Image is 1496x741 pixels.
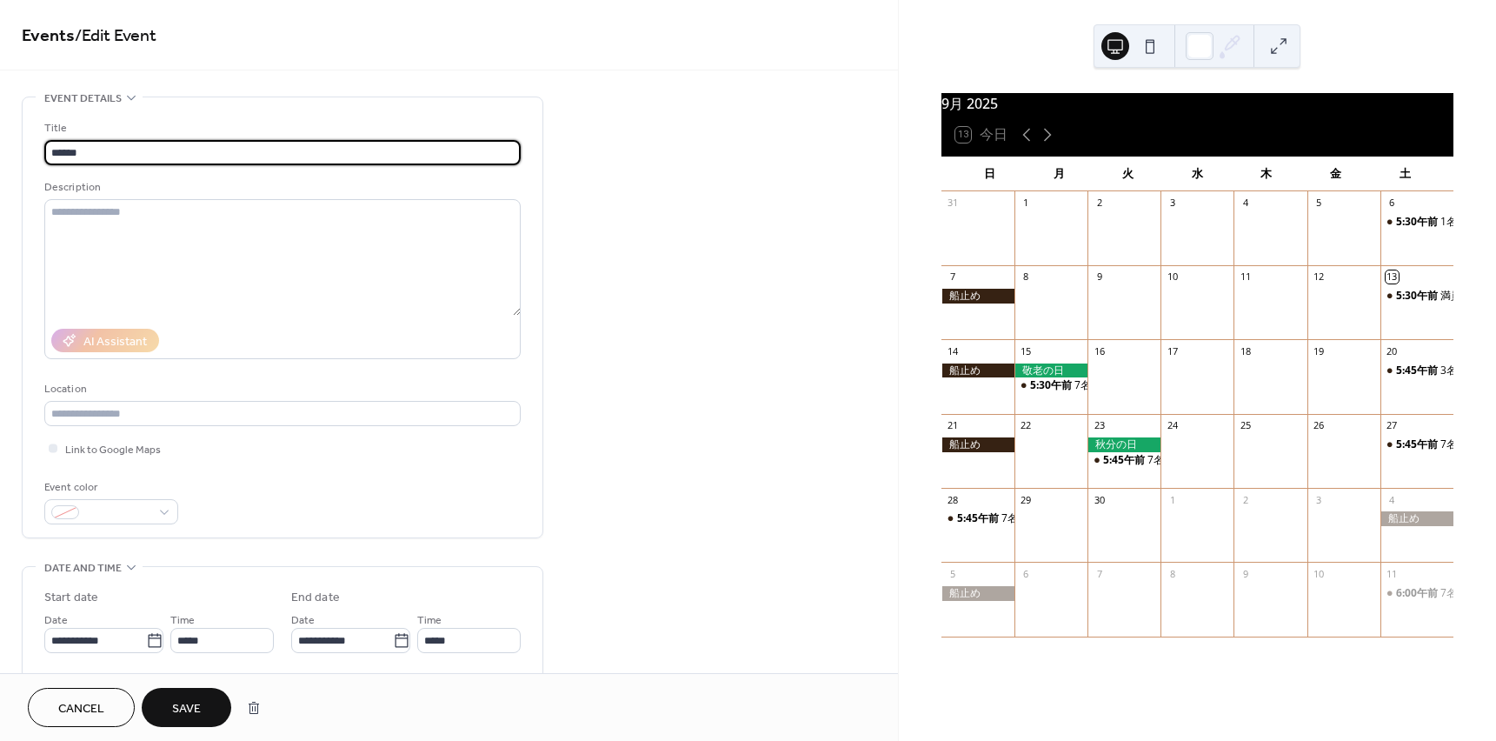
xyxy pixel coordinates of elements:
span: Date [44,611,68,630]
a: Events [22,19,75,53]
span: Date and time [44,559,122,577]
div: 7 [947,270,960,284]
div: 秋分の日 [1087,437,1160,452]
div: 9月 2025 [941,93,1453,114]
div: 水 [1162,157,1232,191]
div: 7名様募集中 [1147,453,1206,468]
div: 船止め [941,437,1014,452]
div: 11 [1239,270,1252,284]
div: 11 [1386,567,1399,580]
div: 9 [1093,270,1106,284]
div: 船止め [941,289,1014,304]
div: 土 [1370,157,1439,191]
div: 22 [1020,419,1033,432]
div: 船止め [941,586,1014,601]
div: 20 [1386,344,1399,357]
div: 7名様募集中 [1380,586,1453,601]
div: 7名様募集中 [1087,453,1160,468]
div: 日 [955,157,1025,191]
span: 5:30午前 [1030,378,1074,393]
span: 5:30午前 [1396,215,1440,230]
div: Start date [44,589,98,607]
div: 7名様募集中 [1014,378,1087,393]
div: 19 [1313,344,1326,357]
div: 7名様募集中 [1001,511,1060,526]
div: 7名様募集中 [941,511,1014,526]
span: 5:45午前 [1396,364,1440,378]
div: 2 [1093,197,1106,210]
div: 火 [1094,157,1163,191]
div: 7名様募集中 [1074,378,1133,393]
div: 7 [1093,567,1106,580]
div: 29 [1020,493,1033,506]
span: 5:45午前 [1396,437,1440,452]
span: 5:45午前 [1103,453,1147,468]
span: Link to Google Maps [65,441,161,459]
div: 船止め [941,364,1014,378]
div: 6 [1386,197,1399,210]
span: Save [172,700,201,718]
div: 27 [1386,419,1399,432]
div: 6 [1020,567,1033,580]
div: 月 [1024,157,1094,191]
button: Save [142,688,231,727]
div: Location [44,380,517,398]
div: 満員御礼 [1440,289,1482,304]
div: 17 [1166,344,1179,357]
div: 1 [1020,197,1033,210]
div: Description [44,178,517,197]
span: Event details [44,90,122,108]
span: 5:45午前 [957,511,1001,526]
span: Cancel [58,700,104,718]
span: Date [291,611,315,630]
div: 16 [1093,344,1106,357]
div: 10 [1313,567,1326,580]
div: 7名様募集中 [1380,437,1453,452]
div: 18 [1239,344,1252,357]
div: 8 [1020,270,1033,284]
span: Time [170,611,195,630]
div: 10 [1166,270,1179,284]
span: 5:30午前 [1396,289,1440,304]
span: / Edit Event [75,19,156,53]
div: End date [291,589,340,607]
div: 3 [1166,197,1179,210]
div: 8 [1166,567,1179,580]
div: 13 [1386,270,1399,284]
div: 9 [1239,567,1252,580]
div: 船止め [1380,511,1453,526]
div: 4 [1239,197,1252,210]
div: 1名様募集中 [1380,215,1453,230]
button: Cancel [28,688,135,727]
div: 15 [1020,344,1033,357]
div: 30 [1093,493,1106,506]
div: Event color [44,478,175,497]
div: 31 [947,197,960,210]
span: 6:00午前 [1396,586,1440,601]
div: 28 [947,493,960,506]
div: 21 [947,419,960,432]
div: 26 [1313,419,1326,432]
div: 4 [1386,493,1399,506]
div: 3 [1313,493,1326,506]
div: 24 [1166,419,1179,432]
div: 金 [1301,157,1371,191]
div: 14 [947,344,960,357]
div: 3名様募集中 [1380,364,1453,378]
div: 5 [1313,197,1326,210]
span: Time [417,611,442,630]
div: Title [44,119,517,137]
div: 25 [1239,419,1252,432]
div: 12 [1313,270,1326,284]
div: 敬老の日 [1014,364,1087,378]
div: 1 [1166,493,1179,506]
div: 2 [1239,493,1252,506]
div: 満員御礼 [1380,289,1453,304]
div: 5 [947,567,960,580]
div: 23 [1093,419,1106,432]
div: 木 [1232,157,1301,191]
